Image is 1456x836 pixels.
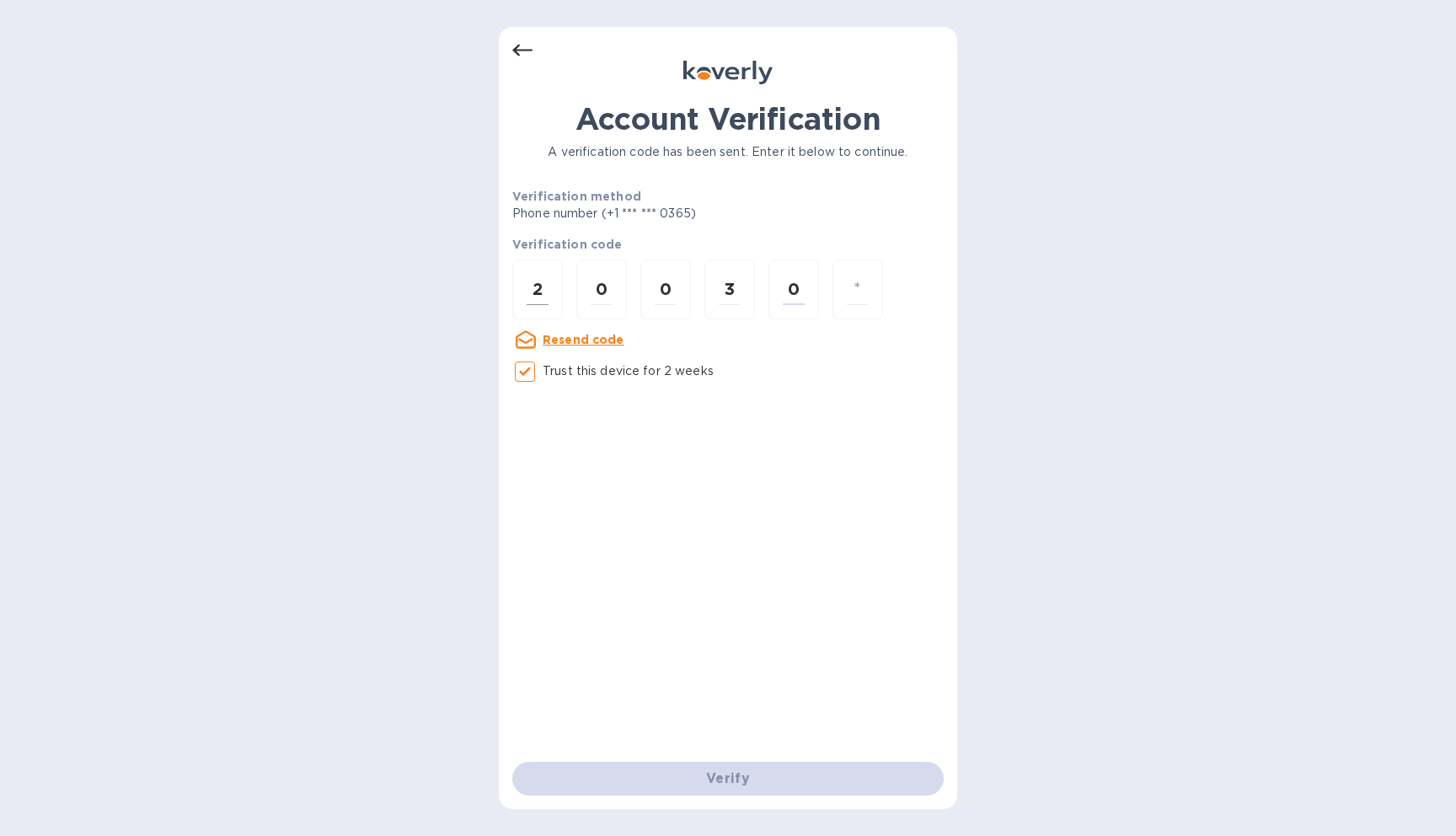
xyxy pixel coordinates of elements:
p: Phone number (+1 *** *** 0365) [512,205,825,222]
p: Verification code [512,236,944,253]
u: Resend code [543,333,624,346]
p: Trust this device for 2 weeks [543,362,714,380]
b: Verification method [512,190,641,203]
p: A verification code has been sent. Enter it below to continue. [512,143,944,161]
h1: Account Verification [512,101,944,137]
